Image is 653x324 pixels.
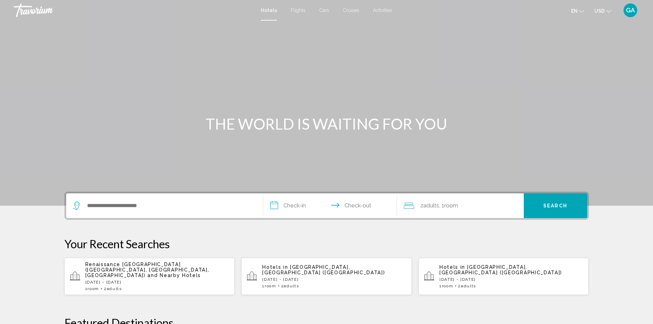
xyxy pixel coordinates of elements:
[66,193,587,218] div: Search widget
[442,284,454,288] span: Room
[458,284,476,288] span: 2
[621,3,639,17] button: User Menu
[85,280,229,285] p: [DATE] - [DATE]
[262,277,406,282] p: [DATE] - [DATE]
[397,193,524,218] button: Travelers: 2 adults, 0 children
[439,201,458,211] span: , 1
[461,284,476,288] span: Adults
[543,203,567,209] span: Search
[262,264,288,270] span: Hotels in
[439,264,562,275] span: [GEOGRAPHIC_DATA], [GEOGRAPHIC_DATA] ([GEOGRAPHIC_DATA])
[64,237,589,251] p: Your Recent Searches
[439,264,465,270] span: Hotels in
[147,273,201,278] span: and Nearby Hotels
[262,284,276,288] span: 1
[594,6,611,16] button: Change currency
[439,284,453,288] span: 1
[284,284,299,288] span: Adults
[423,202,439,209] span: Adults
[343,8,359,13] a: Cruises
[85,286,99,291] span: 1
[85,262,209,278] span: Renaissance [GEOGRAPHIC_DATA] ([GEOGRAPHIC_DATA], [GEOGRAPHIC_DATA], [GEOGRAPHIC_DATA])
[107,286,122,291] span: Adults
[291,8,305,13] a: Flights
[626,7,635,14] span: GA
[439,277,583,282] p: [DATE] - [DATE]
[319,8,329,13] a: Cars
[261,8,277,13] a: Hotels
[571,8,578,14] span: en
[281,284,299,288] span: 2
[265,284,276,288] span: Room
[444,202,458,209] span: Room
[262,264,385,275] span: [GEOGRAPHIC_DATA], [GEOGRAPHIC_DATA] ([GEOGRAPHIC_DATA])
[263,193,397,218] button: Check in and out dates
[198,115,455,133] h1: THE WORLD IS WAITING FOR YOU
[104,286,122,291] span: 2
[241,257,412,295] button: Hotels in [GEOGRAPHIC_DATA], [GEOGRAPHIC_DATA] ([GEOGRAPHIC_DATA])[DATE] - [DATE]1Room2Adults
[64,257,235,295] button: Renaissance [GEOGRAPHIC_DATA] ([GEOGRAPHIC_DATA], [GEOGRAPHIC_DATA], [GEOGRAPHIC_DATA]) and Nearb...
[594,8,605,14] span: USD
[87,286,99,291] span: Room
[571,6,584,16] button: Change language
[420,201,439,211] span: 2
[524,193,587,218] button: Search
[14,3,254,17] a: Travorium
[373,8,392,13] a: Activities
[419,257,589,295] button: Hotels in [GEOGRAPHIC_DATA], [GEOGRAPHIC_DATA] ([GEOGRAPHIC_DATA])[DATE] - [DATE]1Room2Adults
